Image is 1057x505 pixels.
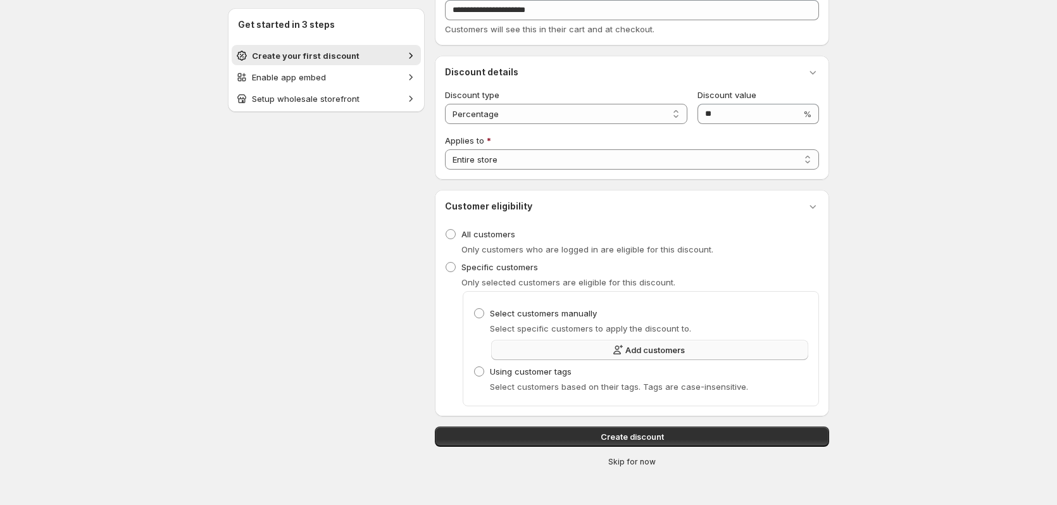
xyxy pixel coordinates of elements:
[252,94,360,104] span: Setup wholesale storefront
[490,308,597,318] span: Select customers manually
[490,382,748,392] span: Select customers based on their tags. Tags are case-insensitive.
[445,200,532,213] h3: Customer eligibility
[601,430,664,443] span: Create discount
[445,24,654,34] span: Customers will see this in their cart and at checkout.
[430,454,834,470] button: Skip for now
[625,344,685,356] span: Add customers
[608,457,656,467] span: Skip for now
[435,427,829,447] button: Create discount
[252,51,360,61] span: Create your first discount
[461,262,538,272] span: Specific customers
[461,244,713,254] span: Only customers who are logged in are eligible for this discount.
[490,323,691,334] span: Select specific customers to apply the discount to.
[491,340,808,360] button: Add customers
[252,72,326,82] span: Enable app embed
[445,90,499,100] span: Discount type
[461,229,515,239] span: All customers
[803,109,811,119] span: %
[238,18,415,31] h2: Get started in 3 steps
[697,90,756,100] span: Discount value
[445,66,518,78] h3: Discount details
[445,135,484,146] span: Applies to
[490,366,572,377] span: Using customer tags
[461,277,675,287] span: Only selected customers are eligible for this discount.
